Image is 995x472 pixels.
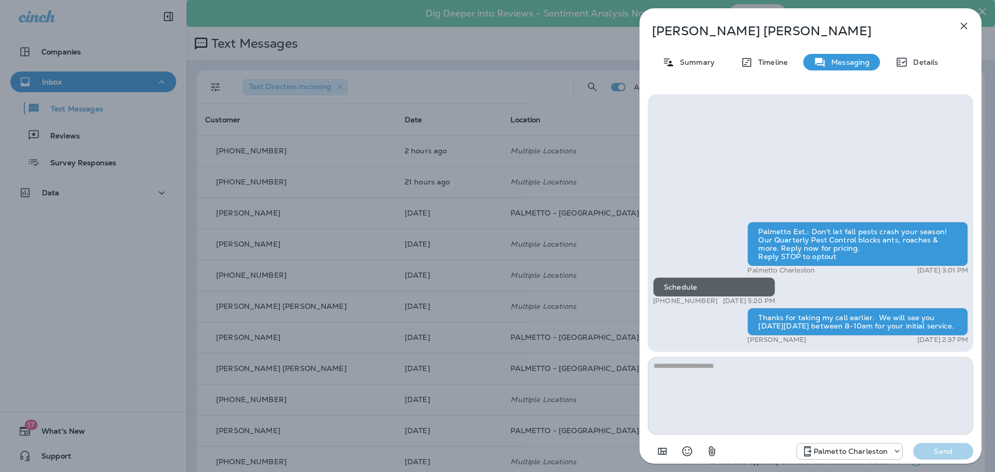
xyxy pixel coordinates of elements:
[747,308,968,336] div: Thanks for taking my call earlier. We will see you [DATE][DATE] between 8-10am for your initial s...
[747,222,968,266] div: Palmetto Ext.: Don't let fall pests crash your season! Our Quarterly Pest Control blocks ants, ro...
[797,445,903,457] div: +1 (843) 277-8322
[723,297,775,305] p: [DATE] 5:20 PM
[917,266,968,275] p: [DATE] 3:01 PM
[826,58,870,66] p: Messaging
[747,336,806,344] p: [PERSON_NAME]
[653,277,775,297] div: Schedule
[814,447,888,455] p: Palmetto Charleston
[747,266,815,275] p: Palmetto Charleston
[917,336,968,344] p: [DATE] 2:37 PM
[652,441,673,462] button: Add in a premade template
[753,58,788,66] p: Timeline
[677,441,698,462] button: Select an emoji
[908,58,938,66] p: Details
[653,297,718,305] p: [PHONE_NUMBER]
[652,24,935,38] p: [PERSON_NAME] [PERSON_NAME]
[675,58,715,66] p: Summary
